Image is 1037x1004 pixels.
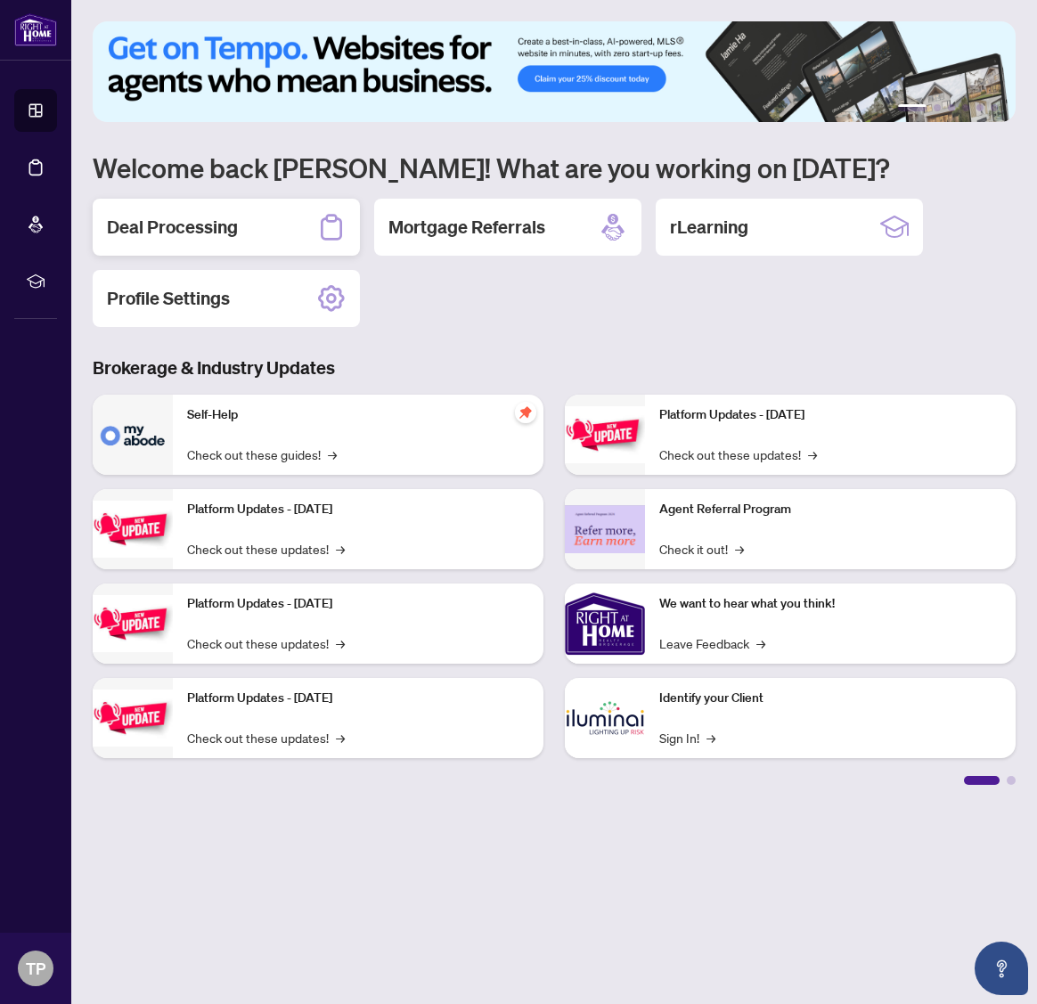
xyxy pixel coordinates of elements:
a: Sign In!→ [659,728,715,747]
button: 2 [934,104,941,111]
h2: Deal Processing [107,215,238,240]
span: → [735,539,744,559]
a: Check out these updates!→ [187,728,345,747]
img: Platform Updates - September 16, 2025 [93,501,173,557]
p: Self-Help [187,405,529,425]
button: Open asap [975,942,1028,995]
a: Check out these guides!→ [187,445,337,464]
a: Leave Feedback→ [659,633,765,653]
img: Platform Updates - June 23, 2025 [565,406,645,462]
span: pushpin [515,402,536,423]
h2: Mortgage Referrals [388,215,545,240]
a: Check it out!→ [659,539,744,559]
a: Check out these updates!→ [187,633,345,653]
p: Agent Referral Program [659,500,1001,519]
a: Check out these updates!→ [187,539,345,559]
img: logo [14,13,57,46]
p: Platform Updates - [DATE] [187,500,529,519]
span: → [706,728,715,747]
img: Slide 0 [93,21,1016,122]
p: Platform Updates - [DATE] [187,689,529,708]
span: → [756,633,765,653]
button: 4 [962,104,969,111]
span: TP [26,956,45,981]
button: 3 [948,104,955,111]
h2: Profile Settings [107,286,230,311]
a: Check out these updates!→ [659,445,817,464]
span: → [336,633,345,653]
img: Platform Updates - July 8, 2025 [93,690,173,746]
span: → [328,445,337,464]
button: 1 [898,104,927,111]
span: → [336,539,345,559]
h3: Brokerage & Industry Updates [93,355,1016,380]
img: Platform Updates - July 21, 2025 [93,595,173,651]
img: Agent Referral Program [565,505,645,554]
span: → [336,728,345,747]
img: We want to hear what you think! [565,584,645,664]
p: Platform Updates - [DATE] [659,405,1001,425]
button: 6 [991,104,998,111]
p: Identify your Client [659,689,1001,708]
img: Identify your Client [565,678,645,758]
h1: Welcome back [PERSON_NAME]! What are you working on [DATE]? [93,151,1016,184]
img: Self-Help [93,395,173,475]
span: → [808,445,817,464]
p: Platform Updates - [DATE] [187,594,529,614]
button: 5 [976,104,984,111]
p: We want to hear what you think! [659,594,1001,614]
h2: rLearning [670,215,748,240]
